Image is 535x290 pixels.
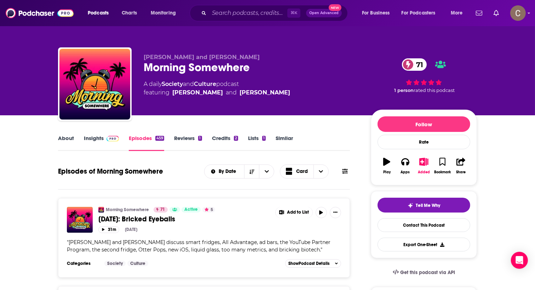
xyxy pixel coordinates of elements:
button: Choose View [280,164,329,179]
a: InsightsPodchaser Pro [84,135,119,151]
span: Logged in as clay.bolton [510,5,526,21]
div: Share [456,170,466,174]
span: featuring [144,88,290,97]
span: [PERSON_NAME] and [PERSON_NAME] discuss smart fridges, All Advantage, ad bars, the YouTube Partne... [67,239,330,253]
img: Morning Somewhere [59,49,130,120]
div: Bookmark [434,170,451,174]
a: Active [182,207,201,213]
div: 71 1 personrated this podcast [371,54,477,98]
button: Show More Button [330,207,341,218]
button: open menu [357,7,399,19]
button: tell me why sparkleTell Me Why [378,198,470,213]
a: Credits2 [212,135,238,151]
button: Sort Direction [244,165,259,178]
button: Show profile menu [510,5,526,21]
button: Added [415,153,433,179]
input: Search podcasts, credits, & more... [209,7,287,19]
a: Society [162,81,183,87]
div: 1 [198,136,202,141]
span: Get this podcast via API [400,269,455,275]
img: Podchaser Pro [107,136,119,141]
a: Culture [194,81,216,87]
span: Podcasts [88,8,109,18]
h2: Choose List sort [204,164,275,179]
span: 71 [160,206,165,213]
div: 2 [234,136,238,141]
button: open menu [259,165,274,178]
span: rated this podcast [414,88,455,93]
span: [PERSON_NAME] and [PERSON_NAME] [144,54,260,60]
span: Add to List [287,210,309,215]
a: Culture [127,261,148,266]
div: Apps [401,170,410,174]
div: Open Intercom Messenger [511,252,528,269]
div: Added [418,170,430,174]
span: [DATE]: Bricked Eyeballs [98,215,175,224]
a: Charts [117,7,141,19]
img: Morning Somewhere [98,207,104,213]
a: 71 [402,58,427,71]
span: Card [296,169,308,174]
a: 71 [154,207,168,213]
a: Reviews1 [174,135,202,151]
div: A daily podcast [144,80,290,97]
button: Apps [396,153,414,179]
img: 2025.09.19: Bricked Eyeballs [67,207,93,233]
a: Show notifications dropdown [491,7,502,19]
span: Charts [122,8,137,18]
a: Ashley Burns [172,88,223,97]
div: 459 [155,136,164,141]
span: 1 person [394,88,414,93]
a: Show notifications dropdown [473,7,485,19]
button: Show More Button [276,207,312,218]
a: Lists1 [248,135,266,151]
a: Podchaser - Follow, Share and Rate Podcasts [6,6,74,20]
button: open menu [146,7,185,19]
a: Society [104,261,126,266]
div: [DATE] [125,227,137,232]
div: Play [383,170,391,174]
span: More [451,8,463,18]
span: and [183,81,194,87]
span: " " [67,239,330,253]
button: Play [378,153,396,179]
span: Monitoring [151,8,176,18]
button: ShowPodcast Details [285,259,341,268]
a: Similar [276,135,293,151]
button: Export One-Sheet [378,238,470,251]
a: [DATE]: Bricked Eyeballs [98,215,270,224]
span: Active [184,206,198,213]
a: Contact This Podcast [378,218,470,232]
button: Bookmark [433,153,451,179]
h3: Categories [67,261,99,266]
button: open menu [205,169,245,174]
span: For Podcasters [402,8,436,18]
button: 5 [202,207,215,213]
button: open menu [446,7,472,19]
span: For Business [362,8,390,18]
button: open menu [397,7,446,19]
a: Episodes459 [129,135,164,151]
a: Morning Somewhere [106,207,149,213]
img: tell me why sparkle [408,203,413,208]
span: New [329,4,341,11]
img: User Profile [510,5,526,21]
a: Burnie Burns [240,88,290,97]
button: 31m [98,226,119,233]
span: Show Podcast Details [288,261,329,266]
div: 1 [262,136,266,141]
span: Open Advanced [309,11,339,15]
button: Open AdvancedNew [306,9,342,17]
div: Rate [378,135,470,149]
span: Tell Me Why [416,203,441,208]
button: open menu [83,7,118,19]
span: and [226,88,237,97]
button: Follow [378,116,470,132]
div: Search podcasts, credits, & more... [196,5,355,21]
span: By Date [219,169,238,174]
h1: Episodes of Morning Somewhere [58,167,163,176]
